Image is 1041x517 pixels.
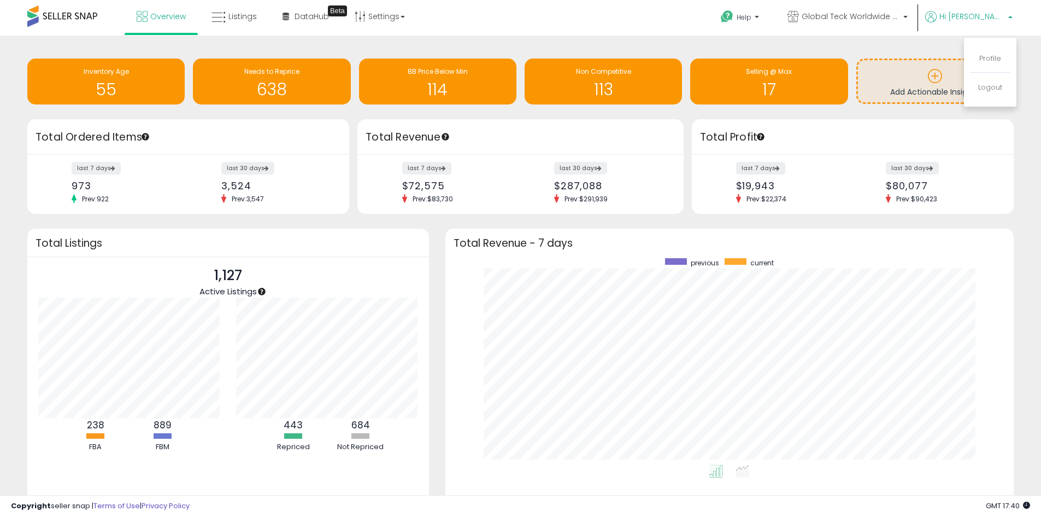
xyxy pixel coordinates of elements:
[407,194,458,204] span: Prev: $83,730
[63,442,128,452] div: FBA
[440,132,450,142] div: Tooltip anchor
[221,162,274,175] label: last 30 days
[737,13,751,22] span: Help
[154,419,172,432] b: 889
[925,11,1013,36] a: Hi [PERSON_NAME]
[72,162,121,175] label: last 7 days
[284,419,303,432] b: 443
[198,80,345,98] h1: 638
[36,130,341,145] h3: Total Ordered Items
[408,67,468,76] span: BB Price Below Min
[986,501,1030,511] span: 2025-10-9 17:40 GMT
[11,501,190,512] div: seller snap | |
[402,162,451,175] label: last 7 days
[328,442,393,452] div: Not Repriced
[87,419,104,432] b: 238
[36,239,421,247] h3: Total Listings
[366,130,675,145] h3: Total Revenue
[720,10,734,24] i: Get Help
[199,286,257,297] span: Active Listings
[736,180,845,191] div: $19,943
[27,59,185,104] a: Inventory Age 55
[364,80,511,98] h1: 114
[700,130,1005,145] h3: Total Profit
[525,59,682,104] a: Non Competitive 113
[886,162,939,175] label: last 30 days
[295,11,329,22] span: DataHub
[858,60,1012,102] a: Add Actionable Insights
[193,59,350,104] a: Needs to Reprice 638
[939,11,1005,22] span: Hi [PERSON_NAME]
[979,53,1001,63] a: Profile
[142,501,190,511] a: Privacy Policy
[696,80,842,98] h1: 17
[11,501,51,511] strong: Copyright
[554,162,607,175] label: last 30 days
[72,180,180,191] div: 973
[712,2,770,36] a: Help
[691,258,719,268] span: previous
[328,5,347,16] div: Tooltip anchor
[351,419,370,432] b: 684
[454,239,1005,247] h3: Total Revenue - 7 days
[741,194,792,204] span: Prev: $22,374
[554,180,664,191] div: $287,088
[890,86,979,97] span: Add Actionable Insights
[576,67,631,76] span: Non Competitive
[226,194,269,204] span: Prev: 3,547
[746,67,792,76] span: Selling @ Max
[750,258,774,268] span: current
[690,59,848,104] a: Selling @ Max 17
[93,501,140,511] a: Terms of Use
[402,180,513,191] div: $72,575
[84,67,129,76] span: Inventory Age
[140,132,150,142] div: Tooltip anchor
[359,59,516,104] a: BB Price Below Min 114
[221,180,330,191] div: 3,524
[891,194,943,204] span: Prev: $90,423
[150,11,186,22] span: Overview
[261,442,326,452] div: Repriced
[802,11,900,22] span: Global Teck Worldwide [GEOGRAPHIC_DATA]
[978,82,1002,92] a: Logout
[886,180,995,191] div: $80,077
[530,80,677,98] h1: 113
[244,67,299,76] span: Needs to Reprice
[33,80,179,98] h1: 55
[257,287,267,297] div: Tooltip anchor
[199,265,257,286] p: 1,127
[130,442,196,452] div: FBM
[559,194,613,204] span: Prev: $291,939
[756,132,766,142] div: Tooltip anchor
[736,162,785,175] label: last 7 days
[228,11,257,22] span: Listings
[77,194,114,204] span: Prev: 922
